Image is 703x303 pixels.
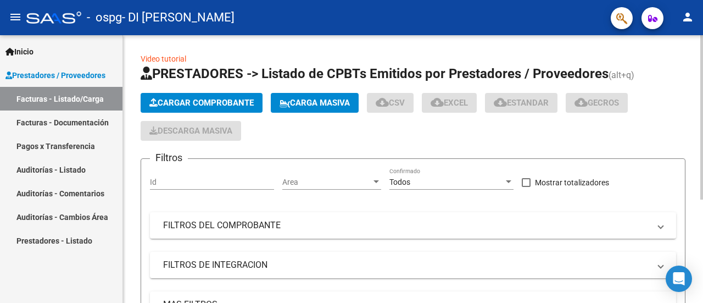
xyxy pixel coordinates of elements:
button: EXCEL [422,93,477,113]
span: Estandar [494,98,549,108]
mat-icon: person [681,10,694,24]
mat-icon: cloud_download [376,96,389,109]
mat-icon: menu [9,10,22,24]
span: Cargar Comprobante [149,98,254,108]
span: Gecros [574,98,619,108]
mat-expansion-panel-header: FILTROS DEL COMPROBANTE [150,212,676,239]
div: Open Intercom Messenger [666,266,692,292]
span: Todos [389,178,410,186]
mat-icon: cloud_download [431,96,444,109]
button: Descarga Masiva [141,121,241,141]
app-download-masive: Descarga masiva de comprobantes (adjuntos) [141,121,241,141]
span: Area [282,178,371,187]
span: - ospg [87,5,122,30]
mat-icon: cloud_download [574,96,588,109]
button: Gecros [566,93,628,113]
h3: Filtros [150,150,188,166]
button: Carga Masiva [271,93,359,113]
span: Mostrar totalizadores [535,176,609,189]
span: (alt+q) [609,70,634,80]
button: CSV [367,93,414,113]
span: EXCEL [431,98,468,108]
span: - DI [PERSON_NAME] [122,5,235,30]
a: Video tutorial [141,54,186,63]
span: Prestadores / Proveedores [5,69,105,81]
mat-icon: cloud_download [494,96,507,109]
mat-expansion-panel-header: FILTROS DE INTEGRACION [150,252,676,278]
span: Inicio [5,46,34,58]
button: Cargar Comprobante [141,93,263,113]
span: CSV [376,98,405,108]
span: Descarga Masiva [149,126,232,136]
span: Carga Masiva [280,98,350,108]
mat-panel-title: FILTROS DEL COMPROBANTE [163,219,650,232]
span: PRESTADORES -> Listado de CPBTs Emitidos por Prestadores / Proveedores [141,66,609,81]
mat-panel-title: FILTROS DE INTEGRACION [163,259,650,271]
button: Estandar [485,93,557,113]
